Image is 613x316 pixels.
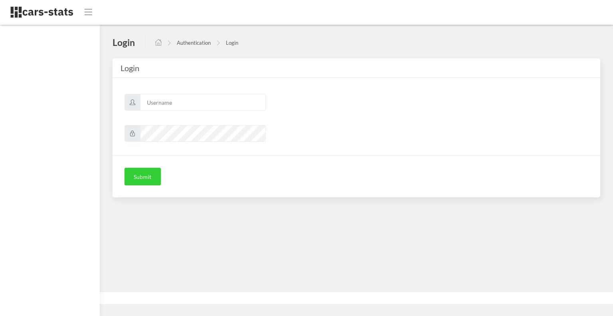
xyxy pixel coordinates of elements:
[177,40,211,46] a: Authentication
[121,63,139,73] span: Login
[113,36,135,48] h4: Login
[10,6,74,18] img: navbar brand
[125,168,161,185] button: Submit
[140,94,266,111] input: Username
[226,40,238,46] a: Login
